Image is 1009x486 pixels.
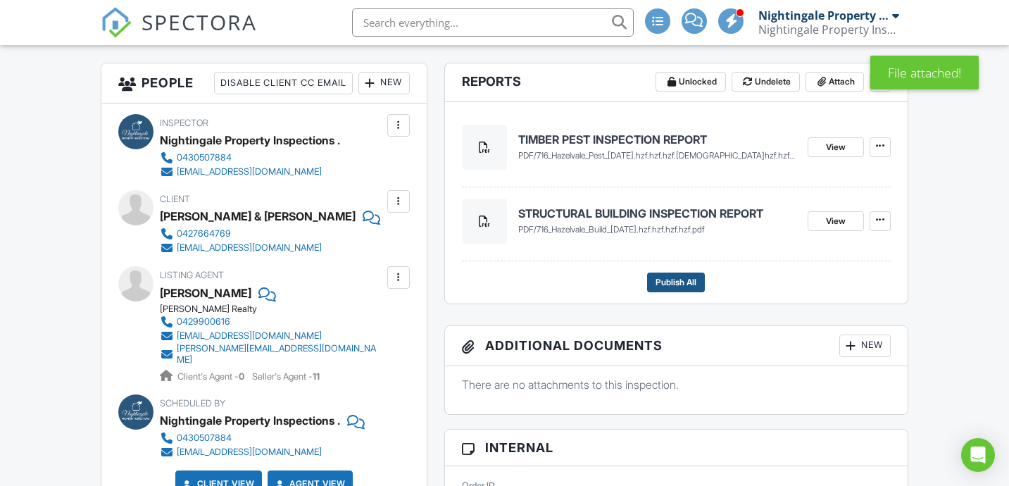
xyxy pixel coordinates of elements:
[160,241,369,255] a: [EMAIL_ADDRESS][DOMAIN_NAME]
[177,432,232,444] div: 0430507884
[101,63,427,104] h3: People
[160,398,225,409] span: Scheduled By
[839,335,891,357] div: New
[101,19,257,49] a: SPECTORA
[214,72,353,94] div: Disable Client CC Email
[462,377,891,392] p: There are no attachments to this inspection.
[177,242,322,254] div: [EMAIL_ADDRESS][DOMAIN_NAME]
[160,282,251,304] a: [PERSON_NAME]
[358,72,410,94] div: New
[160,227,369,241] a: 0427664769
[177,371,246,382] span: Client's Agent -
[160,304,395,315] div: [PERSON_NAME] Realty
[160,270,224,280] span: Listing Agent
[160,118,208,128] span: Inspector
[177,152,232,163] div: 0430507884
[239,371,244,382] strong: 0
[252,371,320,382] span: Seller's Agent -
[313,371,320,382] strong: 11
[177,166,322,177] div: [EMAIL_ADDRESS][DOMAIN_NAME]
[160,445,353,459] a: [EMAIL_ADDRESS][DOMAIN_NAME]
[177,447,322,458] div: [EMAIL_ADDRESS][DOMAIN_NAME]
[445,326,908,366] h3: Additional Documents
[160,431,353,445] a: 0430507884
[160,343,384,366] a: [PERSON_NAME][EMAIL_ADDRESS][DOMAIN_NAME]
[870,56,979,89] div: File attached!
[445,430,908,466] h3: Internal
[177,343,384,366] div: [PERSON_NAME][EMAIL_ADDRESS][DOMAIN_NAME]
[142,7,257,37] span: SPECTORA
[177,228,231,239] div: 0427664769
[160,329,384,343] a: [EMAIL_ADDRESS][DOMAIN_NAME]
[352,8,634,37] input: Search everything...
[961,438,995,472] div: Open Intercom Messenger
[160,206,356,227] div: [PERSON_NAME] & [PERSON_NAME]
[177,330,322,342] div: [EMAIL_ADDRESS][DOMAIN_NAME]
[177,316,230,328] div: 0429900616
[160,130,340,151] div: Nightingale Property Inspections .
[160,194,190,204] span: Client
[101,7,132,38] img: The Best Home Inspection Software - Spectora
[758,23,899,37] div: Nightingale Property Inspections
[160,410,340,431] div: Nightingale Property Inspections .
[160,165,329,179] a: [EMAIL_ADDRESS][DOMAIN_NAME]
[160,315,384,329] a: 0429900616
[758,8,889,23] div: Nightingale Property Inspections .
[160,151,329,165] a: 0430507884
